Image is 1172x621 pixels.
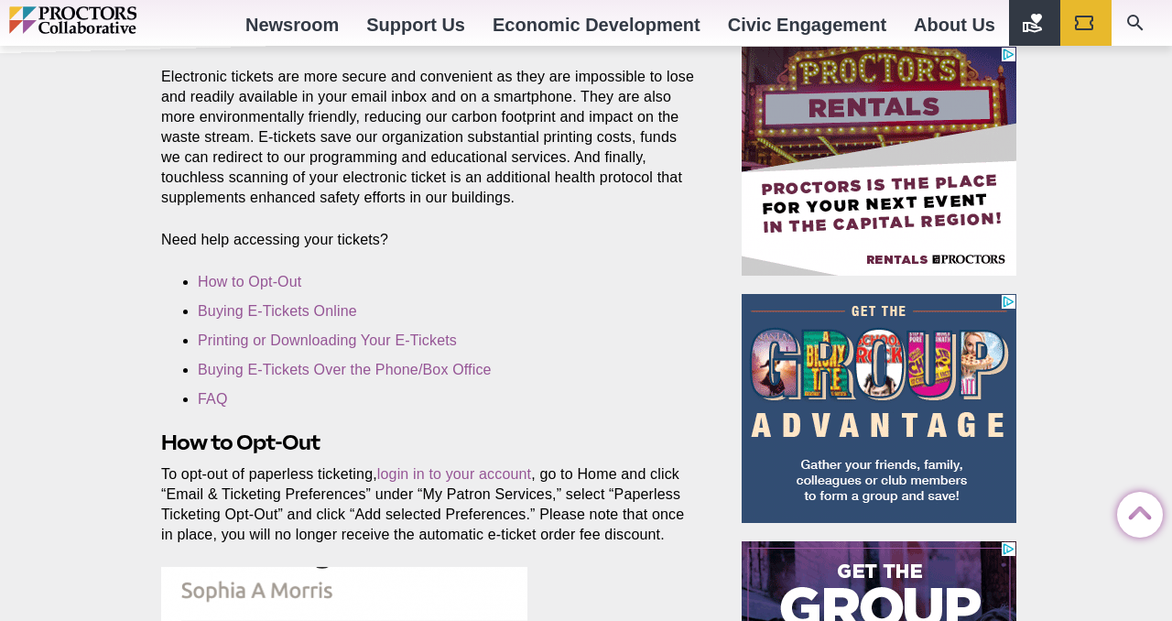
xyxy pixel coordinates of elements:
p: Electronic tickets are more secure and convenient as they are impossible to lose and readily avai... [161,67,700,209]
iframe: Advertisement [742,294,1016,523]
a: Buying E-Tickets Online [198,303,357,319]
p: Need help accessing your tickets? [161,230,700,250]
a: login in to your account [377,466,531,482]
a: Printing or Downloading Your E-Tickets [198,332,457,348]
a: Back to Top [1117,493,1154,529]
a: How to Opt-Out [198,274,301,289]
strong: How to Opt-Out [161,430,320,454]
iframe: Advertisement [742,47,1016,276]
img: Proctors logo [9,6,215,34]
p: To opt-out of paperless ticketing, , go to Home and click “Email & Ticketing Preferences” under “... [161,464,700,545]
a: FAQ [198,391,228,407]
a: Buying E-Tickets Over the Phone/Box Office [198,362,492,377]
